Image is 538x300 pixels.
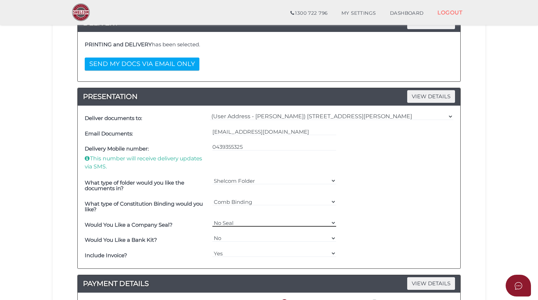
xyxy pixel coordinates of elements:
input: Please enter a valid 10-digit phone number [212,143,337,151]
b: What type of Constitution Binding would you like? [85,200,203,213]
b: Deliver documents to: [85,115,142,121]
a: DASHBOARD [383,6,431,20]
b: Would You Like a Company Seal? [85,221,173,228]
a: PAYMENT DETAILSVIEW DETAILS [78,278,460,289]
h4: PRESENTATION [78,91,460,102]
button: Open asap [506,275,531,296]
b: What type of folder would you like the documents in? [85,179,184,192]
span: VIEW DETAILS [407,90,455,102]
span: VIEW DETAILS [407,277,455,289]
p: This number will receive delivery updates via SMS. [85,155,209,171]
button: SEND MY DOCS VIA EMAIL ONLY [85,58,199,71]
b: Email Documents: [85,130,133,137]
b: Would You Like a Bank Kit? [85,236,157,243]
a: PRESENTATIONVIEW DETAILS [78,91,460,102]
b: PRINTING and DELIVERY [85,41,152,48]
b: Delivery Mobile number: [85,145,149,152]
a: LOGOUT [430,5,469,20]
b: Include Invoice? [85,252,127,259]
a: 1300 722 796 [283,6,334,20]
a: MY SETTINGS [334,6,383,20]
h4: has been selected. [85,42,453,48]
h4: PAYMENT DETAILS [78,278,460,289]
